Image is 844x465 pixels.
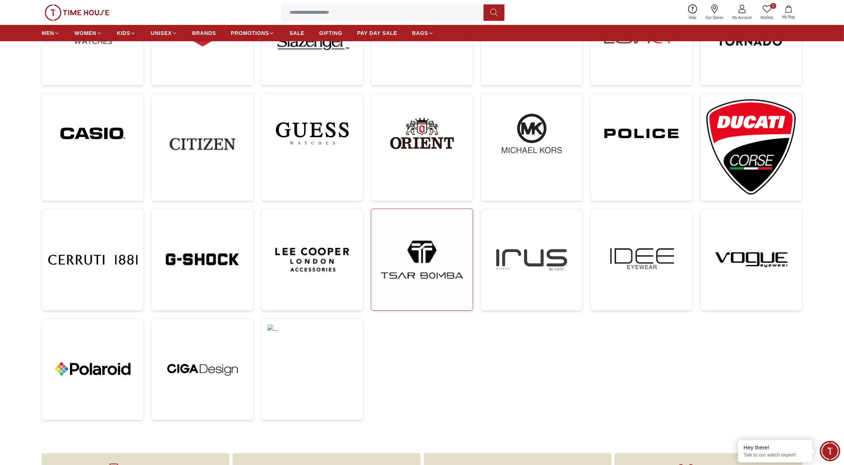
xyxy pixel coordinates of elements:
span: My Bag [779,14,798,20]
div: Chat Widget [820,441,840,461]
span: WOMEN [74,29,96,37]
img: ... [267,324,357,369]
a: 0Wishlist [756,3,778,22]
img: ... [48,324,138,414]
a: SALE [289,26,304,40]
span: KIDS [117,29,130,37]
div: Hey there! [744,444,807,451]
img: ... [267,99,357,168]
span: 0 [770,3,776,9]
span: PAY DAY SALE [357,29,397,37]
span: GIFTING [319,29,342,37]
a: UNISEX [151,26,177,40]
span: MEN [42,29,54,37]
a: Our Stores [701,3,728,22]
span: BRANDS [192,29,216,37]
span: Help [686,15,700,20]
img: ... [597,99,686,168]
img: ... [158,324,247,414]
img: ... [45,4,109,21]
img: ... [706,99,796,195]
img: ... [377,99,467,168]
img: ... [377,215,467,304]
img: ... [487,99,577,168]
p: Talk to our watch expert! [744,452,807,458]
img: ... [48,99,138,168]
a: KIDS [117,26,136,40]
span: UNISEX [151,29,171,37]
a: MEN [42,26,60,40]
img: ... [158,99,247,189]
img: ... [158,215,247,304]
span: My Account [729,15,755,20]
span: SALE [289,29,304,37]
img: ... [597,215,686,304]
img: ... [267,215,357,304]
span: PROMOTIONS [231,29,269,37]
a: PAY DAY SALE [357,26,397,40]
a: WOMEN [74,26,102,40]
img: ... [706,215,796,304]
img: ... [48,215,138,304]
a: Help [684,3,701,22]
button: My Bag [778,4,799,21]
span: Our Stores [703,15,726,20]
a: BRANDS [192,26,216,40]
a: GIFTING [319,26,342,40]
span: BAGS [412,29,428,37]
a: PROMOTIONS [231,26,275,40]
span: Wishlist [758,15,776,20]
a: BAGS [412,26,434,40]
img: ... [487,215,577,304]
